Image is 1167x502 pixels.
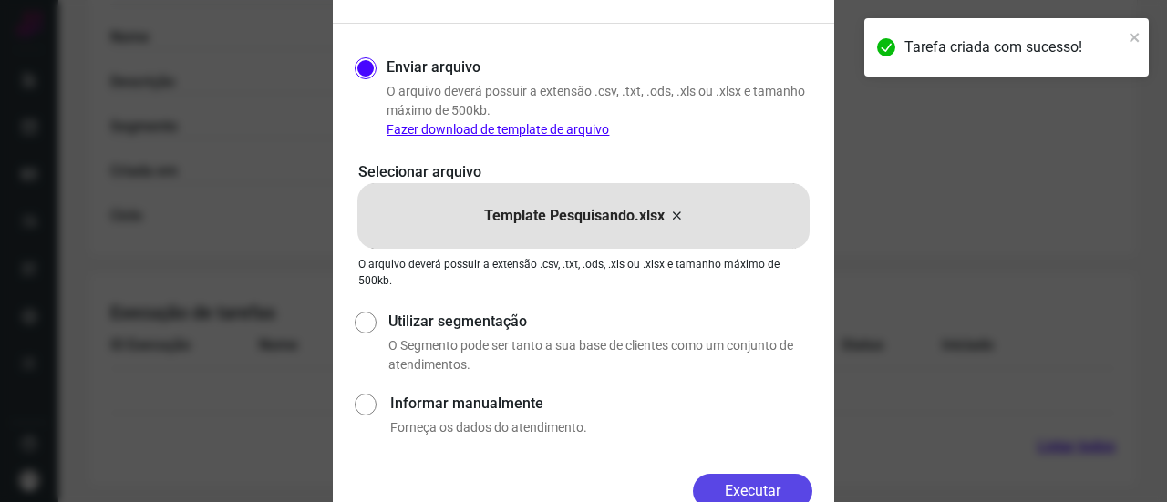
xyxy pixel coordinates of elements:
[388,336,812,374] p: O Segmento pode ser tanto a sua base de clientes como um conjunto de atendimentos.
[390,393,812,415] label: Informar manualmente
[904,36,1123,58] div: Tarefa criada com sucesso!
[387,82,812,139] p: O arquivo deverá possuir a extensão .csv, .txt, .ods, .xls ou .xlsx e tamanho máximo de 500kb.
[387,122,609,137] a: Fazer download de template de arquivo
[358,161,809,183] p: Selecionar arquivo
[358,256,809,289] p: O arquivo deverá possuir a extensão .csv, .txt, .ods, .xls ou .xlsx e tamanho máximo de 500kb.
[390,418,812,437] p: Forneça os dados do atendimento.
[484,205,665,227] p: Template Pesquisando.xlsx
[1129,26,1141,47] button: close
[388,311,812,333] label: Utilizar segmentação
[387,56,480,78] label: Enviar arquivo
